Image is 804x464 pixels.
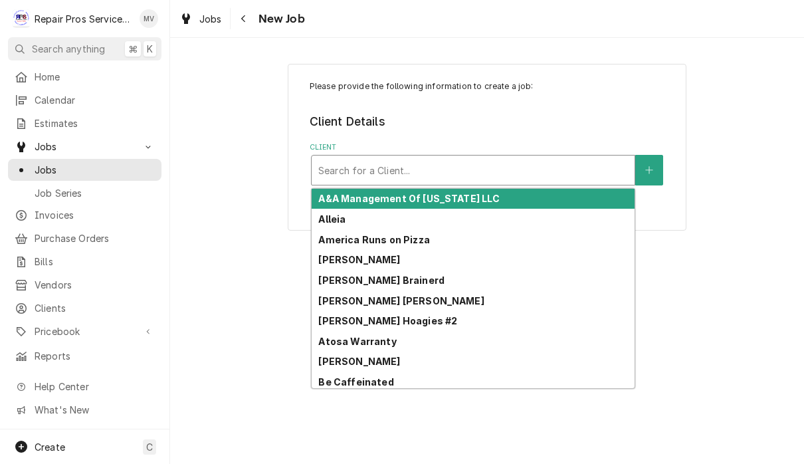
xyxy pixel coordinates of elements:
[318,315,457,326] strong: [PERSON_NAME] Hoagies #2
[12,9,31,28] div: R
[8,66,161,88] a: Home
[318,275,445,286] strong: [PERSON_NAME] Brainerd
[35,441,65,453] span: Create
[318,336,396,347] strong: Atosa Warranty
[8,182,161,204] a: Job Series
[8,112,161,134] a: Estimates
[35,163,155,177] span: Jobs
[35,116,155,130] span: Estimates
[35,208,155,222] span: Invoices
[288,64,686,231] div: Job Create/Update
[12,9,31,28] div: Repair Pros Services Inc's Avatar
[35,140,135,154] span: Jobs
[174,8,227,30] a: Jobs
[8,37,161,60] button: Search anything⌘K
[35,380,153,394] span: Help Center
[645,166,653,175] svg: Create New Client
[8,136,161,158] a: Go to Jobs
[318,295,484,306] strong: [PERSON_NAME] [PERSON_NAME]
[318,376,393,388] strong: Be Caffeinated
[8,320,161,342] a: Go to Pricebook
[318,356,400,367] strong: [PERSON_NAME]
[310,80,665,92] p: Please provide the following information to create a job:
[310,113,665,130] legend: Client Details
[254,10,305,28] span: New Job
[233,8,254,29] button: Navigate back
[32,42,105,56] span: Search anything
[318,213,346,225] strong: Alleia
[128,42,138,56] span: ⌘
[35,403,153,417] span: What's New
[35,324,135,338] span: Pricebook
[146,440,153,454] span: C
[310,142,665,185] div: Client
[35,278,155,292] span: Vendors
[318,254,400,265] strong: [PERSON_NAME]
[8,297,161,319] a: Clients
[35,70,155,84] span: Home
[35,349,155,363] span: Reports
[35,93,155,107] span: Calendar
[8,376,161,398] a: Go to Help Center
[318,193,500,204] strong: A&A Management Of [US_STATE] LLC
[8,399,161,421] a: Go to What's New
[199,12,222,26] span: Jobs
[8,204,161,226] a: Invoices
[35,186,155,200] span: Job Series
[140,9,158,28] div: Mindy Volker's Avatar
[8,227,161,249] a: Purchase Orders
[147,42,153,56] span: K
[8,159,161,181] a: Jobs
[8,274,161,296] a: Vendors
[35,255,155,269] span: Bills
[310,80,665,185] div: Job Create/Update Form
[35,12,132,26] div: Repair Pros Services Inc
[8,251,161,273] a: Bills
[8,345,161,367] a: Reports
[140,9,158,28] div: MV
[318,234,429,245] strong: America Runs on Pizza
[35,231,155,245] span: Purchase Orders
[635,155,663,185] button: Create New Client
[8,89,161,111] a: Calendar
[35,301,155,315] span: Clients
[310,142,665,153] label: Client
